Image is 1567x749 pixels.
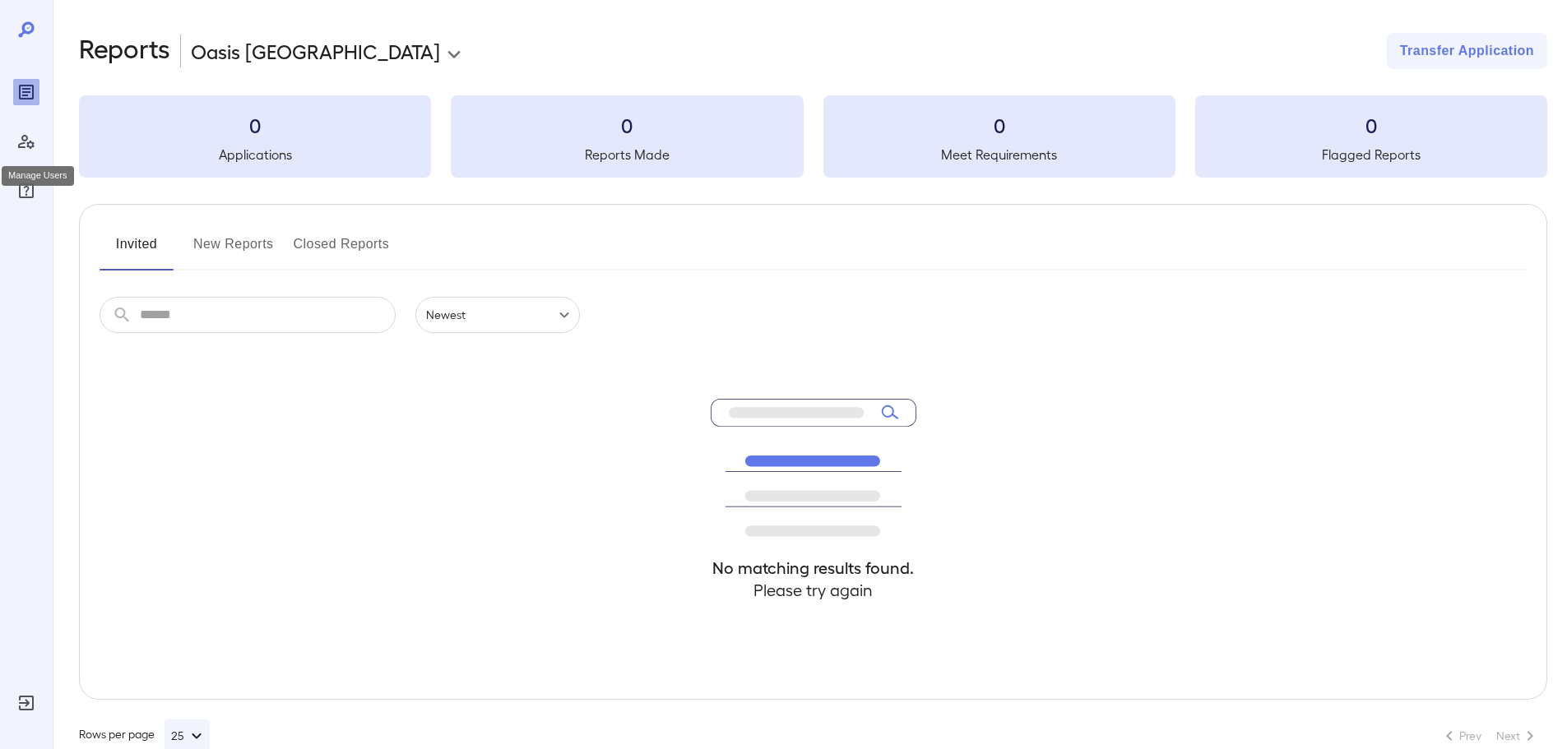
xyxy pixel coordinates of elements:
[294,231,390,270] button: Closed Reports
[823,145,1175,164] h5: Meet Requirements
[823,112,1175,138] h3: 0
[2,166,74,186] div: Manage Users
[1195,112,1547,138] h3: 0
[1387,33,1547,69] button: Transfer Application
[79,112,431,138] h3: 0
[451,112,803,138] h3: 0
[1432,723,1547,749] nav: pagination navigation
[415,297,580,333] div: Newest
[79,95,1547,178] summary: 0Applications0Reports Made0Meet Requirements0Flagged Reports
[451,145,803,164] h5: Reports Made
[13,79,39,105] div: Reports
[13,178,39,204] div: FAQ
[193,231,274,270] button: New Reports
[79,33,170,69] h2: Reports
[711,557,916,579] h4: No matching results found.
[13,128,39,155] div: Manage Users
[79,145,431,164] h5: Applications
[100,231,174,270] button: Invited
[191,38,440,64] p: Oasis [GEOGRAPHIC_DATA]
[13,690,39,716] div: Log Out
[711,579,916,601] h4: Please try again
[1195,145,1547,164] h5: Flagged Reports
